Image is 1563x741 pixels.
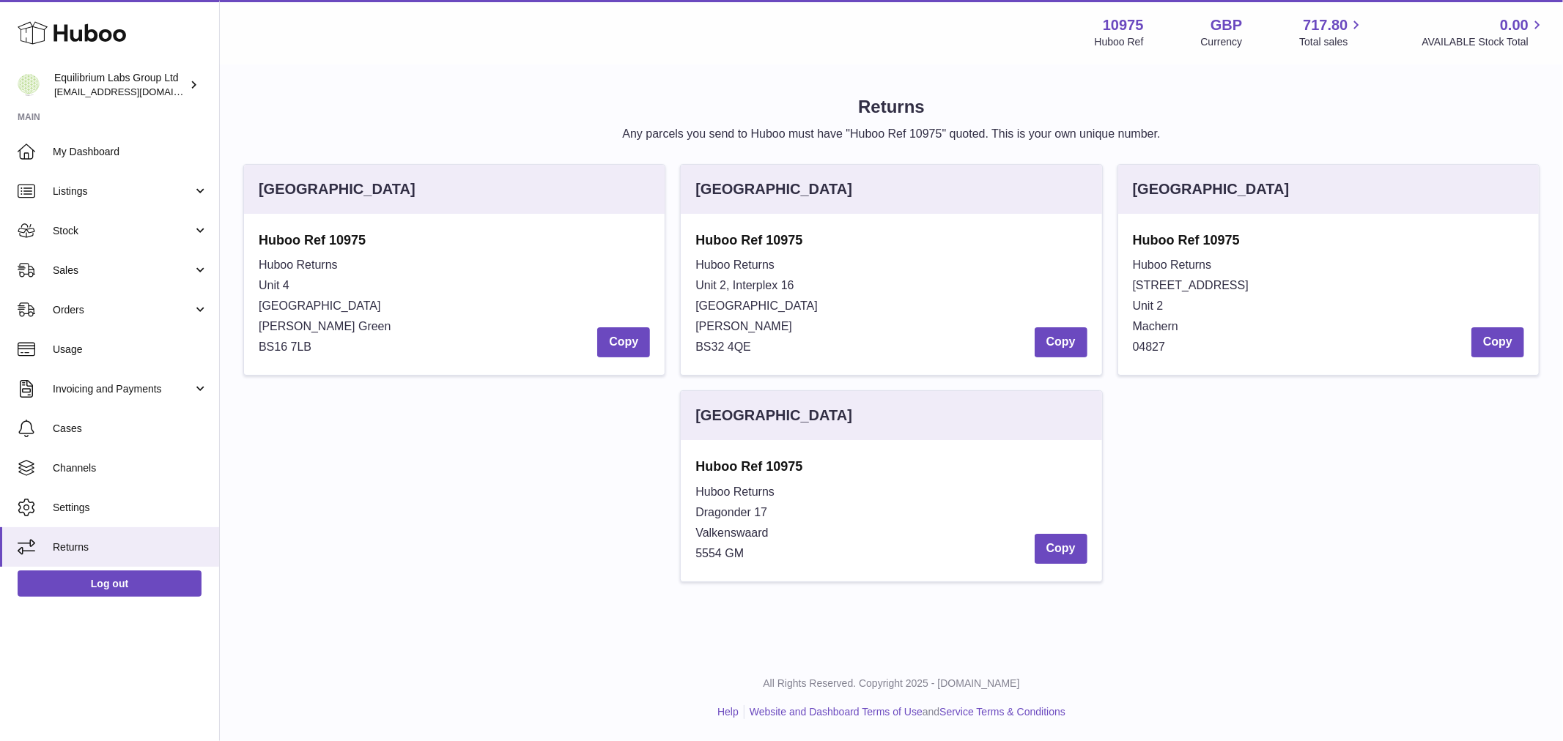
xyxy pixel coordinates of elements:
[744,705,1065,719] li: and
[53,303,193,317] span: Orders
[1133,279,1249,291] span: [STREET_ADDRESS]
[1095,35,1144,49] div: Huboo Ref
[53,422,208,436] span: Cases
[1471,327,1524,357] button: Copy
[1133,231,1524,249] strong: Huboo Ref 10975
[1133,320,1178,332] span: Machern
[53,501,208,515] span: Settings
[1500,15,1529,35] span: 0.00
[695,231,1087,249] strong: Huboo Ref 10975
[232,677,1551,690] p: All Rights Reserved. Copyright 2025 - [DOMAIN_NAME]
[53,461,208,475] span: Channels
[259,231,650,249] strong: Huboo Ref 10975
[53,264,193,278] span: Sales
[597,327,650,357] button: Copy
[1299,15,1364,49] a: 717.80 Total sales
[1201,35,1243,49] div: Currency
[695,320,792,332] span: [PERSON_NAME]
[243,95,1540,119] h1: Returns
[53,382,193,396] span: Invoicing and Payments
[53,145,208,159] span: My Dashboard
[695,179,852,199] div: [GEOGRAPHIC_DATA]
[1133,340,1166,353] span: 04827
[695,526,768,539] span: Valkenswaard
[53,185,193,198] span: Listings
[259,179,415,199] div: [GEOGRAPHIC_DATA]
[717,706,739,718] a: Help
[259,340,311,353] span: BS16 7LB
[54,86,215,97] span: [EMAIL_ADDRESS][DOMAIN_NAME]
[695,406,852,425] div: [GEOGRAPHIC_DATA]
[18,74,40,96] img: internalAdmin-10975@internal.huboo.com
[259,258,338,271] span: Huboo Returns
[1303,15,1348,35] span: 717.80
[1211,15,1242,35] strong: GBP
[1133,179,1290,199] div: [GEOGRAPHIC_DATA]
[1422,35,1545,49] span: AVAILABLE Stock Total
[695,279,794,291] span: Unit 2, Interplex 16
[1133,299,1164,312] span: Unit 2
[53,540,208,554] span: Returns
[1103,15,1144,35] strong: 10975
[939,706,1065,718] a: Service Terms & Conditions
[243,126,1540,142] p: Any parcels you send to Huboo must have "Huboo Ref 10975" quoted. This is your own unique number.
[259,299,381,312] span: [GEOGRAPHIC_DATA]
[695,258,775,271] span: Huboo Returns
[18,570,202,597] a: Log out
[1422,15,1545,49] a: 0.00 AVAILABLE Stock Total
[1035,327,1087,357] button: Copy
[54,71,186,99] div: Equilibrium Labs Group Ltd
[750,706,923,718] a: Website and Dashboard Terms of Use
[695,485,775,498] span: Huboo Returns
[695,547,744,559] span: 5554 GM
[53,343,208,357] span: Usage
[695,506,767,518] span: Dragonder 17
[695,458,1087,475] strong: Huboo Ref 10975
[695,299,818,312] span: [GEOGRAPHIC_DATA]
[53,224,193,238] span: Stock
[695,340,751,353] span: BS32 4QE
[1299,35,1364,49] span: Total sales
[259,320,391,332] span: [PERSON_NAME] Green
[1035,534,1087,564] button: Copy
[259,279,289,291] span: Unit 4
[1133,258,1212,271] span: Huboo Returns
